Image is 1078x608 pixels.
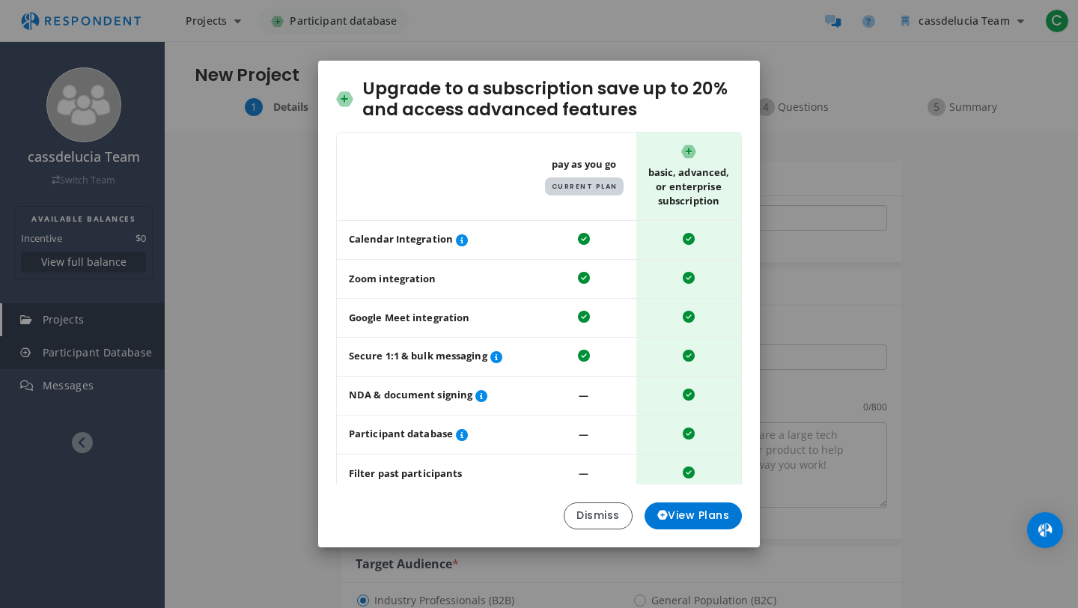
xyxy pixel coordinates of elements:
[337,377,532,416] td: NDA & document signing
[453,426,471,444] button: Review, organize, and invite previously paid participants.
[337,455,532,493] td: Filter past participants
[318,61,760,547] md-dialog: Upgrade to ...
[657,508,730,523] span: View Plans
[487,348,505,366] button: Screen survey participants and ask follow-up questions to assess fit before session invitations.
[579,466,588,480] span: ―
[336,79,742,120] h2: Upgrade to a subscription save up to 20% and access advanced features
[337,260,532,299] td: Zoom integration
[337,221,532,260] td: Calendar Integration
[472,387,490,405] button: Easily secure participant NDAs and other project documents.
[645,502,743,529] button: View Plans
[564,502,633,529] button: Dismiss
[579,389,588,402] span: ―
[1027,512,1063,548] div: Open Intercom Messenger
[337,299,532,338] td: Google Meet integration
[579,428,588,441] span: ―
[337,338,532,377] td: Secure 1:1 & bulk messaging
[545,177,624,195] span: Current Plan
[337,416,532,455] td: Participant database
[538,157,630,195] span: Pay As You Go
[642,145,735,208] span: Basic, Advanced, or Enterprise Subscription
[453,231,471,249] button: Automate session scheduling with Microsoft Office or Google Calendar integration.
